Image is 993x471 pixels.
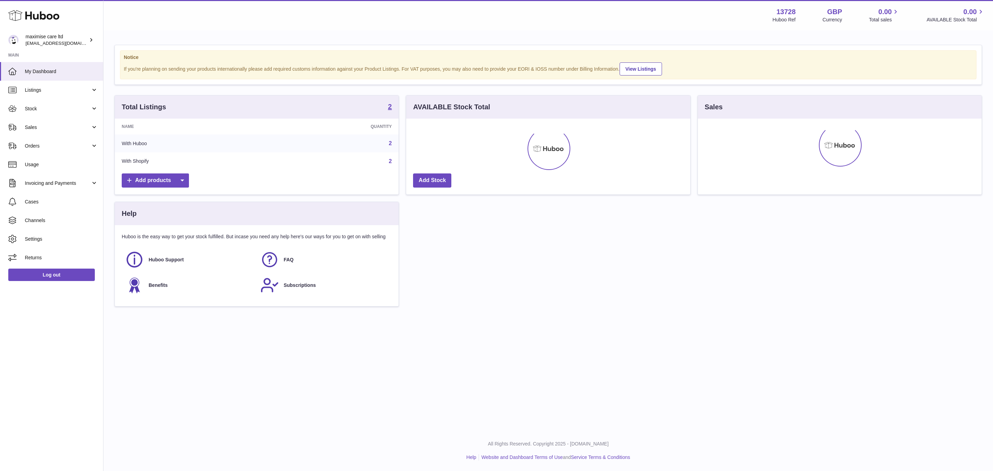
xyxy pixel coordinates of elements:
[26,40,101,46] span: [EMAIL_ADDRESS][DOMAIN_NAME]
[109,441,987,447] p: All Rights Reserved. Copyright 2025 - [DOMAIN_NAME]
[115,119,268,134] th: Name
[25,236,98,242] span: Settings
[260,250,389,269] a: FAQ
[705,102,723,112] h3: Sales
[25,143,91,149] span: Orders
[124,54,973,61] strong: Notice
[25,68,98,75] span: My Dashboard
[25,217,98,224] span: Channels
[963,7,977,17] span: 0.00
[124,61,973,76] div: If you're planning on sending your products internationally please add required customs informati...
[122,209,137,218] h3: Help
[25,180,91,187] span: Invoicing and Payments
[26,33,88,47] div: maximise care ltd
[115,134,268,152] td: With Huboo
[926,17,985,23] span: AVAILABLE Stock Total
[25,106,91,112] span: Stock
[284,257,294,263] span: FAQ
[8,35,19,45] img: internalAdmin-13728@internal.huboo.com
[827,7,842,17] strong: GBP
[869,17,900,23] span: Total sales
[115,152,268,170] td: With Shopify
[125,276,253,294] a: Benefits
[413,102,490,112] h3: AVAILABLE Stock Total
[25,87,91,93] span: Listings
[25,161,98,168] span: Usage
[467,454,477,460] a: Help
[823,17,842,23] div: Currency
[776,7,796,17] strong: 13728
[122,233,392,240] p: Huboo is the easy way to get your stock fulfilled. But incase you need any help here's our ways f...
[389,140,392,146] a: 2
[869,7,900,23] a: 0.00 Total sales
[122,102,166,112] h3: Total Listings
[149,257,184,263] span: Huboo Support
[25,124,91,131] span: Sales
[149,282,168,289] span: Benefits
[773,17,796,23] div: Huboo Ref
[620,62,662,76] a: View Listings
[260,276,389,294] a: Subscriptions
[125,250,253,269] a: Huboo Support
[926,7,985,23] a: 0.00 AVAILABLE Stock Total
[388,103,392,110] strong: 2
[25,254,98,261] span: Returns
[268,119,399,134] th: Quantity
[879,7,892,17] span: 0.00
[571,454,630,460] a: Service Terms & Conditions
[388,103,392,111] a: 2
[122,173,189,188] a: Add products
[413,173,451,188] a: Add Stock
[479,454,630,461] li: and
[25,199,98,205] span: Cases
[389,158,392,164] a: 2
[481,454,563,460] a: Website and Dashboard Terms of Use
[284,282,316,289] span: Subscriptions
[8,269,95,281] a: Log out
